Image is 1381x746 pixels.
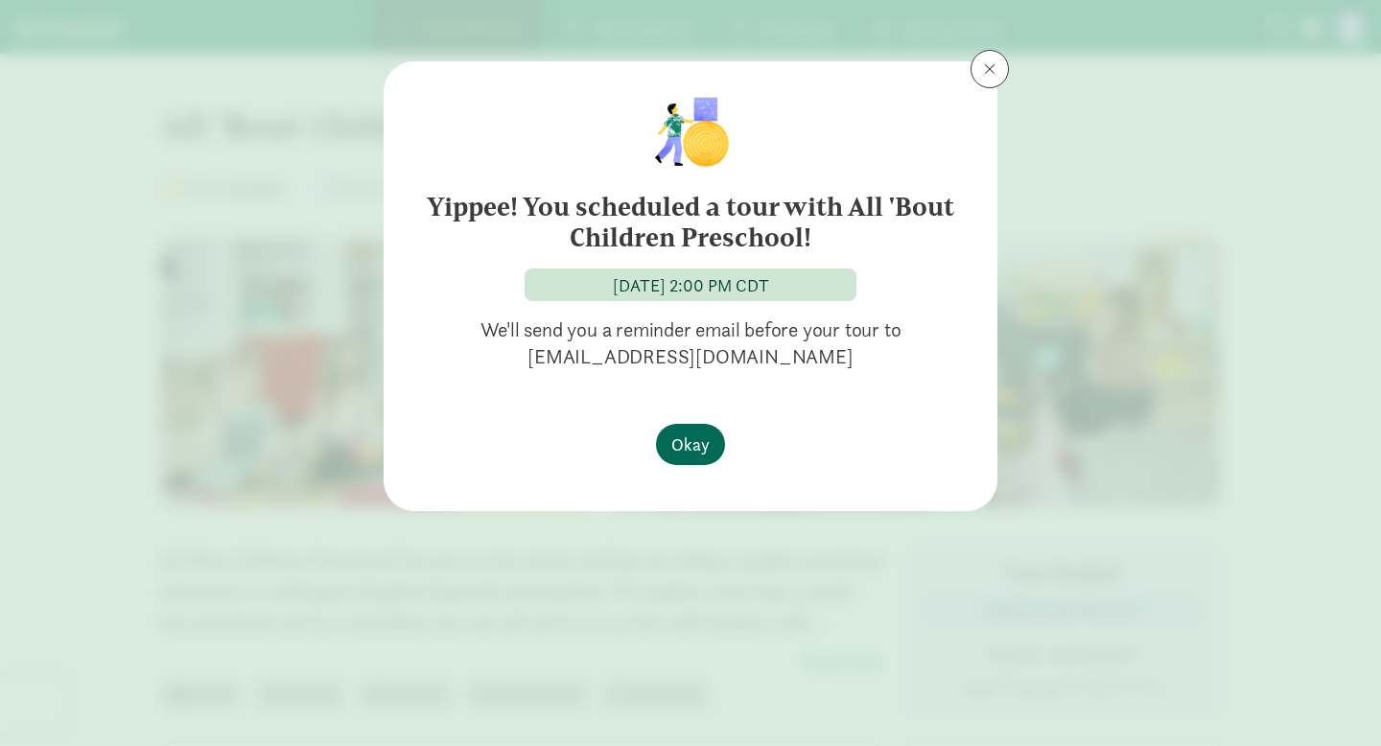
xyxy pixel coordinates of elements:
[643,92,738,169] img: illustration-child1.png
[656,424,725,465] button: Okay
[414,316,967,370] p: We'll send you a reminder email before your tour to [EMAIL_ADDRESS][DOMAIN_NAME]
[671,431,710,457] span: Okay
[422,192,959,253] h6: Yippee! You scheduled a tour with All 'Bout Children Preschool!
[613,272,769,298] div: [DATE] 2:00 PM CDT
